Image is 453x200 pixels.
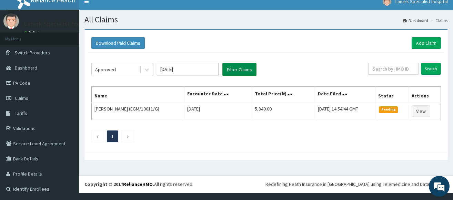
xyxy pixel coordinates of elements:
[315,102,375,120] td: [DATE] 14:54:44 GMT
[252,102,315,120] td: 5,840.00
[429,18,448,23] li: Claims
[184,87,252,103] th: Encounter Date
[91,37,145,49] button: Download Paid Claims
[15,110,27,116] span: Tariffs
[15,65,37,71] span: Dashboard
[403,18,428,23] a: Dashboard
[412,37,441,49] a: Add Claim
[95,66,116,73] div: Approved
[412,105,430,117] a: View
[84,15,448,24] h1: All Claims
[222,63,256,76] button: Filter Claims
[79,175,453,193] footer: All rights reserved.
[184,102,252,120] td: [DATE]
[421,63,441,75] input: Search
[15,95,28,101] span: Claims
[265,181,448,188] div: Redefining Heath Insurance in [GEOGRAPHIC_DATA] using Telemedicine and Data Science!
[375,87,409,103] th: Status
[24,30,41,35] a: Online
[92,102,184,120] td: [PERSON_NAME] (EGM/10011/G)
[92,87,184,103] th: Name
[315,87,375,103] th: Date Filed
[252,87,315,103] th: Total Price(₦)
[157,63,219,75] input: Select Month and Year
[96,133,99,139] a: Previous page
[3,13,19,29] img: User Image
[84,181,154,187] strong: Copyright © 2017 .
[126,133,129,139] a: Next page
[24,21,93,27] p: Lanark Specialist hospital
[379,106,398,113] span: Pending
[111,133,114,139] a: Page 1 is your current page
[409,87,441,103] th: Actions
[123,181,153,187] a: RelianceHMO
[15,50,50,56] span: Switch Providers
[368,63,419,75] input: Search by HMO ID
